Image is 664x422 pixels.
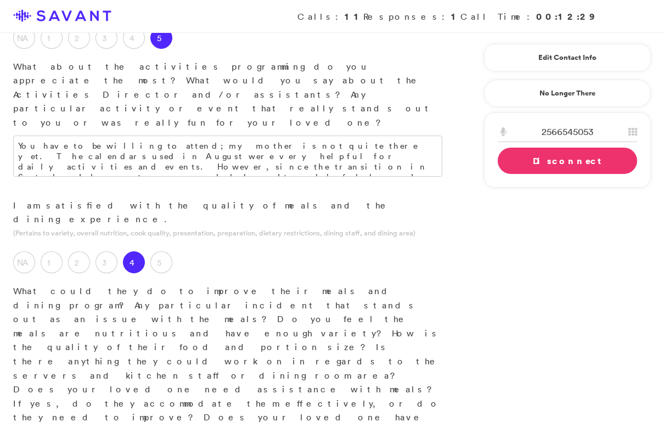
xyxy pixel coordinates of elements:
a: Disconnect [498,148,637,174]
label: NA [13,27,35,49]
label: 3 [95,251,117,273]
label: 1 [41,251,63,273]
label: 1 [41,27,63,49]
label: 5 [150,251,172,273]
label: 4 [123,251,145,273]
a: Edit Contact Info [498,49,637,66]
p: (Pertains to variety, overall nutrition, cook quality, presentation, preparation, dietary restric... [13,228,442,238]
p: I am satisfied with the quality of meals and the dining experience. [13,199,442,227]
strong: 1 [451,10,460,22]
strong: 00:12:29 [536,10,596,22]
label: 5 [150,27,172,49]
p: What about the activities programming do you appreciate the most? What would you say about the Ac... [13,60,442,130]
label: 4 [123,27,145,49]
a: No Longer There [484,80,651,107]
label: 2 [68,251,90,273]
label: 3 [95,27,117,49]
strong: 11 [345,10,363,22]
label: 2 [68,27,90,49]
label: NA [13,251,35,273]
